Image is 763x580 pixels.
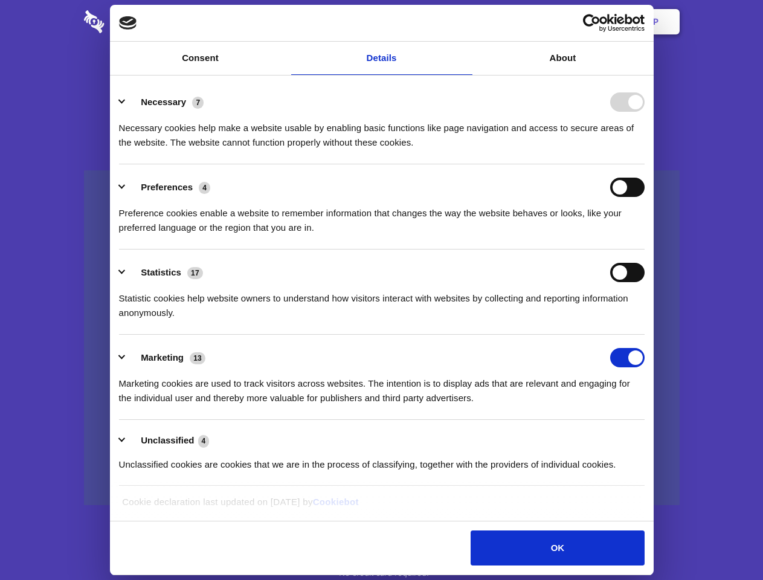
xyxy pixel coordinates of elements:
a: About [472,42,654,75]
button: OK [471,530,644,565]
button: Marketing (13) [119,348,213,367]
a: Login [548,3,600,40]
span: 7 [192,97,204,109]
label: Marketing [141,352,184,362]
a: Consent [110,42,291,75]
a: Cookiebot [313,497,359,507]
label: Statistics [141,267,181,277]
span: 13 [190,352,205,364]
a: Usercentrics Cookiebot - opens in a new window [539,14,645,32]
span: 17 [187,267,203,279]
span: 4 [199,182,210,194]
label: Necessary [141,97,186,107]
img: logo-wordmark-white-trans-d4663122ce5f474addd5e946df7df03e33cb6a1c49d2221995e7729f52c070b2.svg [84,10,187,33]
button: Necessary (7) [119,92,211,112]
div: Necessary cookies help make a website usable by enabling basic functions like page navigation and... [119,112,645,150]
div: Statistic cookies help website owners to understand how visitors interact with websites by collec... [119,282,645,320]
a: Pricing [355,3,407,40]
a: Details [291,42,472,75]
div: Marketing cookies are used to track visitors across websites. The intention is to display ads tha... [119,367,645,405]
a: Wistia video thumbnail [84,170,680,506]
iframe: Drift Widget Chat Controller [703,520,749,565]
button: Preferences (4) [119,178,218,197]
img: logo [119,16,137,30]
h1: Eliminate Slack Data Loss. [84,54,680,98]
div: Cookie declaration last updated on [DATE] by [113,495,650,518]
label: Preferences [141,182,193,192]
span: 4 [198,435,210,447]
h4: Auto-redaction of sensitive data, encrypted data sharing and self-destructing private chats. Shar... [84,110,680,150]
div: Unclassified cookies are cookies that we are in the process of classifying, together with the pro... [119,448,645,472]
button: Unclassified (4) [119,433,217,448]
button: Statistics (17) [119,263,211,282]
a: Contact [490,3,546,40]
div: Preference cookies enable a website to remember information that changes the way the website beha... [119,197,645,235]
